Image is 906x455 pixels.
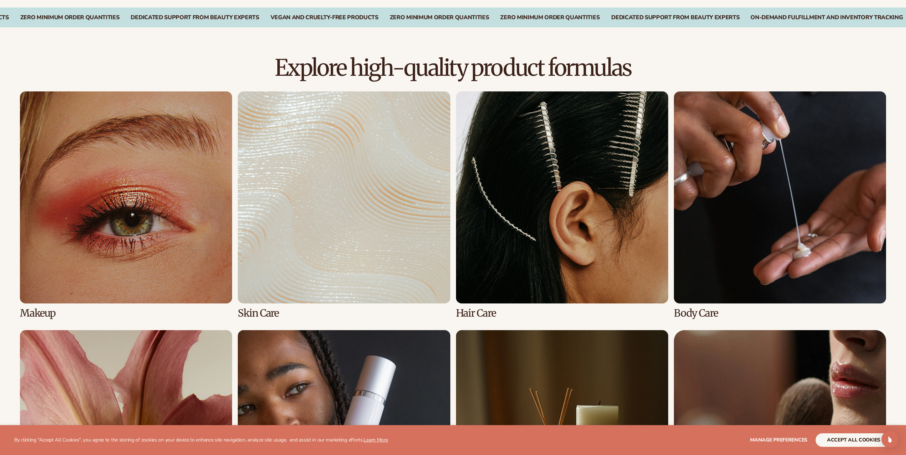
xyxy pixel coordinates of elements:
div: On-Demand Fulfillment and Inventory Tracking [751,14,903,21]
div: ZERO MINIMUM ORDER QUANTITIES [20,14,120,21]
h3: Hair Care [456,308,668,319]
span: Manage preferences [750,437,807,443]
div: 4 / 8 [674,91,886,319]
button: Manage preferences [750,433,807,447]
h3: Body Care [674,308,886,319]
div: Open Intercom Messenger [881,431,899,448]
div: Zero Minimum Order QuantitieS [501,14,600,21]
p: By clicking "Accept All Cookies", you agree to the storing of cookies on your device to enhance s... [14,437,388,443]
button: accept all cookies [816,433,892,447]
h3: Makeup [20,308,232,319]
a: Learn More [363,437,388,443]
div: Vegan and Cruelty-Free Products [271,14,378,21]
h2: Explore high-quality product formulas [20,56,886,80]
div: Dedicated Support From Beauty Experts [611,14,739,21]
div: 2 / 8 [238,91,450,319]
h3: Skin Care [238,308,450,319]
div: 1 / 8 [20,91,232,319]
div: DEDICATED SUPPORT FROM BEAUTY EXPERTS [131,14,259,21]
div: Zero Minimum Order QuantitieS [390,14,489,21]
div: 3 / 8 [456,91,668,319]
